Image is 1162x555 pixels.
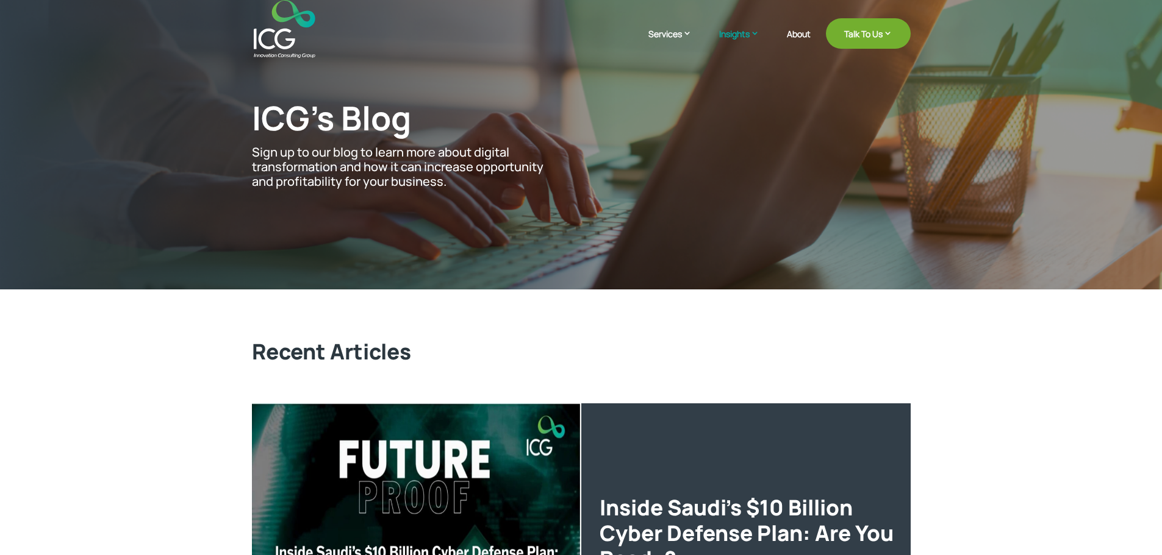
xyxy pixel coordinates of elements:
[826,18,911,49] a: Talk To Us
[252,145,563,189] p: Sign up to our blog to learn more about digital transformation and how it can increase opportunit...
[648,27,704,58] a: Services
[719,27,772,58] a: Insights
[787,29,811,58] a: About
[252,339,911,370] h2: Recent Articles
[252,98,563,144] h1: ICG’s Blog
